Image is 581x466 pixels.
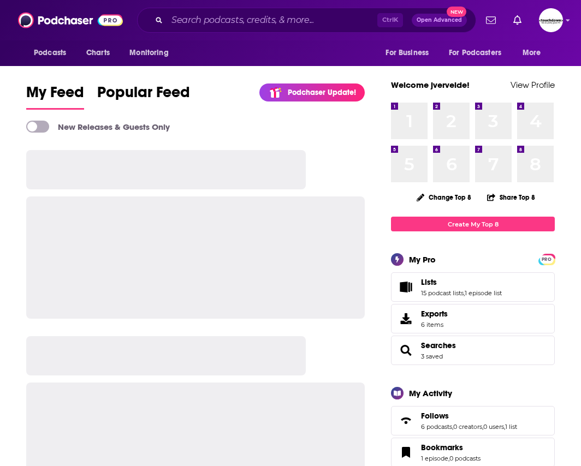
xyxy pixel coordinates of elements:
[421,353,443,360] a: 3 saved
[391,406,555,435] span: Follows
[421,340,456,350] a: Searches
[540,255,553,264] span: PRO
[86,45,110,61] span: Charts
[288,88,356,97] p: Podchaser Update!
[421,321,448,328] span: 6 items
[395,343,417,358] a: Searches
[97,83,190,108] span: Popular Feed
[421,289,464,297] a: 15 podcast lists
[129,45,168,61] span: Monitoring
[511,80,555,90] a: View Profile
[167,11,377,29] input: Search podcasts, credits, & more...
[391,272,555,302] span: Lists
[409,388,452,398] div: My Activity
[447,7,466,17] span: New
[421,411,517,421] a: Follows
[409,254,436,265] div: My Pro
[391,304,555,333] a: Exports
[26,121,170,133] a: New Releases & Guests Only
[452,423,453,431] span: ,
[421,277,437,287] span: Lists
[523,45,541,61] span: More
[377,13,403,27] span: Ctrl K
[391,336,555,365] span: Searches
[421,423,452,431] a: 6 podcasts
[483,423,504,431] a: 0 users
[487,187,536,208] button: Share Top 8
[386,45,429,61] span: For Business
[391,217,555,231] a: Create My Top 8
[34,45,66,61] span: Podcasts
[448,455,449,462] span: ,
[412,14,467,27] button: Open AdvancedNew
[464,289,465,297] span: ,
[504,423,505,431] span: ,
[509,11,526,29] a: Show notifications dropdown
[26,83,84,108] span: My Feed
[26,83,84,110] a: My Feed
[539,8,563,32] button: Show profile menu
[26,43,80,63] button: open menu
[421,309,448,319] span: Exports
[97,83,190,110] a: Popular Feed
[442,43,517,63] button: open menu
[137,8,476,33] div: Search podcasts, credits, & more...
[539,8,563,32] span: Logged in as jvervelde
[410,190,478,204] button: Change Top 8
[449,45,501,61] span: For Podcasters
[453,423,482,431] a: 0 creators
[18,10,123,31] img: Podchaser - Follow, Share and Rate Podcasts
[79,43,116,63] a: Charts
[122,43,182,63] button: open menu
[417,17,462,23] span: Open Advanced
[391,80,470,90] a: Welcome jvervelde!
[421,277,502,287] a: Lists
[505,423,517,431] a: 1 list
[378,43,442,63] button: open menu
[395,279,417,295] a: Lists
[449,455,481,462] a: 0 podcasts
[395,311,417,326] span: Exports
[395,413,417,428] a: Follows
[539,8,563,32] img: User Profile
[421,443,463,452] span: Bookmarks
[421,443,481,452] a: Bookmarks
[540,255,553,263] a: PRO
[482,11,500,29] a: Show notifications dropdown
[421,455,448,462] a: 1 episode
[421,411,449,421] span: Follows
[395,445,417,460] a: Bookmarks
[515,43,555,63] button: open menu
[465,289,502,297] a: 1 episode list
[482,423,483,431] span: ,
